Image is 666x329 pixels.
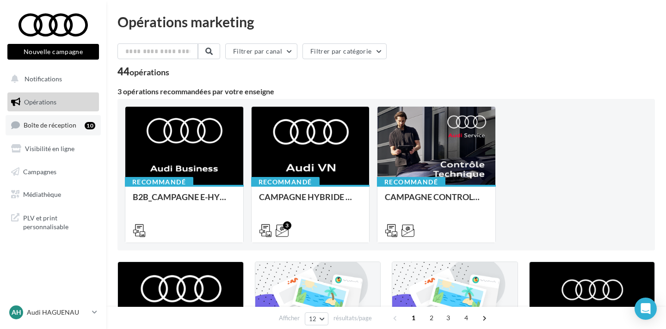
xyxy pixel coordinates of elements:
[7,44,99,60] button: Nouvelle campagne
[6,139,101,158] a: Visibilité en ligne
[424,311,439,325] span: 2
[133,192,236,211] div: B2B_CAMPAGNE E-HYBRID OCTOBRE
[25,145,74,152] span: Visibilité en ligne
[117,88,655,95] div: 3 opérations recommandées par votre enseigne
[283,221,291,230] div: 3
[24,98,56,106] span: Opérations
[12,308,21,317] span: AH
[6,69,97,89] button: Notifications
[23,190,61,198] span: Médiathèque
[23,167,56,175] span: Campagnes
[27,308,88,317] p: Audi HAGUENAU
[259,192,362,211] div: CAMPAGNE HYBRIDE RECHARGEABLE
[85,122,95,129] div: 10
[6,92,101,112] a: Opérations
[25,75,62,83] span: Notifications
[23,212,95,232] span: PLV et print personnalisable
[117,67,169,77] div: 44
[302,43,387,59] button: Filtrer par catégorie
[459,311,474,325] span: 4
[441,311,456,325] span: 3
[6,208,101,235] a: PLV et print personnalisable
[406,311,421,325] span: 1
[279,314,300,323] span: Afficher
[377,177,445,187] div: Recommandé
[6,162,101,182] a: Campagnes
[6,185,101,204] a: Médiathèque
[125,177,193,187] div: Recommandé
[251,177,320,187] div: Recommandé
[117,15,655,29] div: Opérations marketing
[24,121,76,129] span: Boîte de réception
[635,298,657,320] div: Open Intercom Messenger
[333,314,372,323] span: résultats/page
[385,192,488,211] div: CAMPAGNE CONTROLE TECHNIQUE 25€ OCTOBRE
[6,115,101,135] a: Boîte de réception10
[309,315,317,323] span: 12
[129,68,169,76] div: opérations
[305,312,328,325] button: 12
[225,43,297,59] button: Filtrer par canal
[7,304,99,321] a: AH Audi HAGUENAU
